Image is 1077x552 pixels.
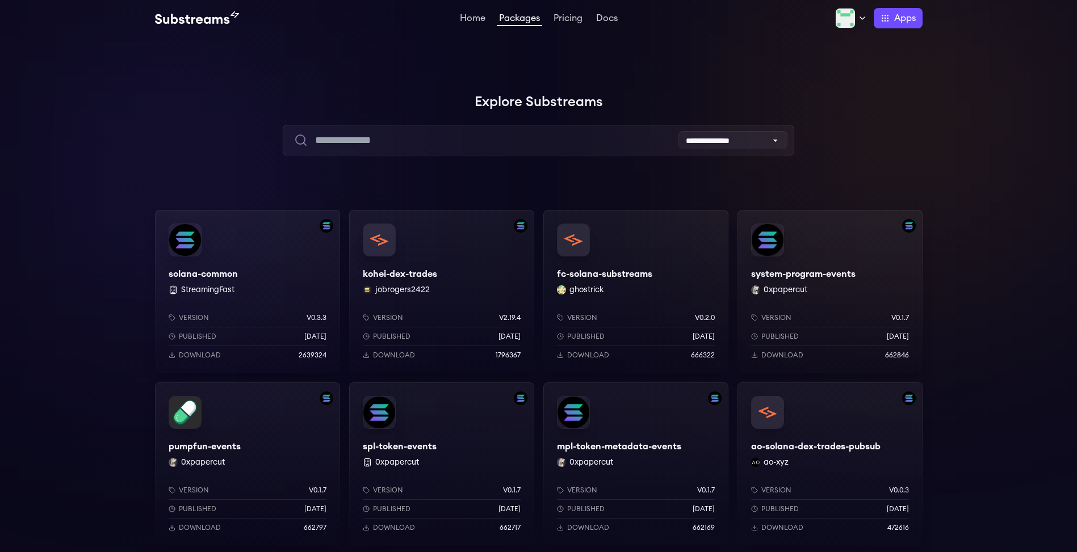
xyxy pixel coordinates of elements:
[887,523,909,532] p: 472616
[181,284,234,296] button: StreamingFast
[309,486,326,495] p: v0.1.7
[693,523,715,532] p: 662169
[373,486,403,495] p: Version
[498,332,521,341] p: [DATE]
[902,219,916,233] img: Filter by solana network
[304,523,326,532] p: 662797
[761,523,803,532] p: Download
[155,382,340,546] a: Filter by solana networkpumpfun-eventspumpfun-events0xpapercut 0xpapercutVersionv0.1.7Published[D...
[514,219,527,233] img: Filter by solana network
[320,219,333,233] img: Filter by solana network
[179,313,209,322] p: Version
[761,504,799,513] p: Published
[499,313,521,322] p: v2.19.4
[497,14,542,26] a: Packages
[567,504,605,513] p: Published
[691,351,715,360] p: 666322
[373,313,403,322] p: Version
[569,284,604,296] button: ghostrick
[349,210,534,373] a: Filter by solana networkkohei-dex-tradeskohei-dex-tradesjobrogers2422 jobrogers2422Versionv2.19.4...
[693,504,715,513] p: [DATE]
[155,210,340,373] a: Filter by solana networksolana-commonsolana-common StreamingFastVersionv0.3.3Published[DATE]Downl...
[594,14,620,25] a: Docs
[179,486,209,495] p: Version
[764,284,807,296] button: 0xpapercut
[697,486,715,495] p: v0.1.7
[695,313,715,322] p: v0.2.0
[155,91,923,113] h1: Explore Substreams
[373,351,415,360] p: Download
[179,351,221,360] p: Download
[567,523,609,532] p: Download
[567,313,597,322] p: Version
[304,504,326,513] p: [DATE]
[761,332,799,341] p: Published
[761,486,791,495] p: Version
[567,351,609,360] p: Download
[375,284,430,296] button: jobrogers2422
[885,351,909,360] p: 662846
[304,332,326,341] p: [DATE]
[503,486,521,495] p: v0.1.7
[693,332,715,341] p: [DATE]
[708,391,722,405] img: Filter by solana network
[375,457,419,468] button: 0xpapercut
[155,11,239,25] img: Substream's logo
[737,210,923,373] a: Filter by solana networksystem-program-eventssystem-program-events0xpapercut 0xpapercutVersionv0....
[543,382,728,546] a: Filter by solana networkmpl-token-metadata-eventsmpl-token-metadata-events0xpapercut 0xpapercutVe...
[891,313,909,322] p: v0.1.7
[349,382,534,546] a: Filter by solana networkspl-token-eventsspl-token-events 0xpapercutVersionv0.1.7Published[DATE]Do...
[567,332,605,341] p: Published
[889,486,909,495] p: v0.0.3
[179,332,216,341] p: Published
[902,391,916,405] img: Filter by solana network
[894,11,916,25] span: Apps
[307,313,326,322] p: v0.3.3
[498,504,521,513] p: [DATE]
[737,382,923,546] a: Filter by solana networkao-solana-dex-trades-pubsubao-solana-dex-trades-pubsubao-xyz ao-xyzVersio...
[179,523,221,532] p: Download
[514,391,527,405] img: Filter by solana network
[500,523,521,532] p: 662717
[764,457,789,468] button: ao-xyz
[496,351,521,360] p: 1796367
[543,210,728,373] a: fc-solana-substreamsfc-solana-substreamsghostrick ghostrickVersionv0.2.0Published[DATE]Download66...
[373,504,410,513] p: Published
[551,14,585,25] a: Pricing
[181,457,225,468] button: 0xpapercut
[761,351,803,360] p: Download
[179,504,216,513] p: Published
[569,457,613,468] button: 0xpapercut
[567,486,597,495] p: Version
[887,332,909,341] p: [DATE]
[299,351,326,360] p: 2639324
[835,8,856,28] img: Profile
[761,313,791,322] p: Version
[320,391,333,405] img: Filter by solana network
[373,523,415,532] p: Download
[373,332,410,341] p: Published
[887,504,909,513] p: [DATE]
[458,14,488,25] a: Home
